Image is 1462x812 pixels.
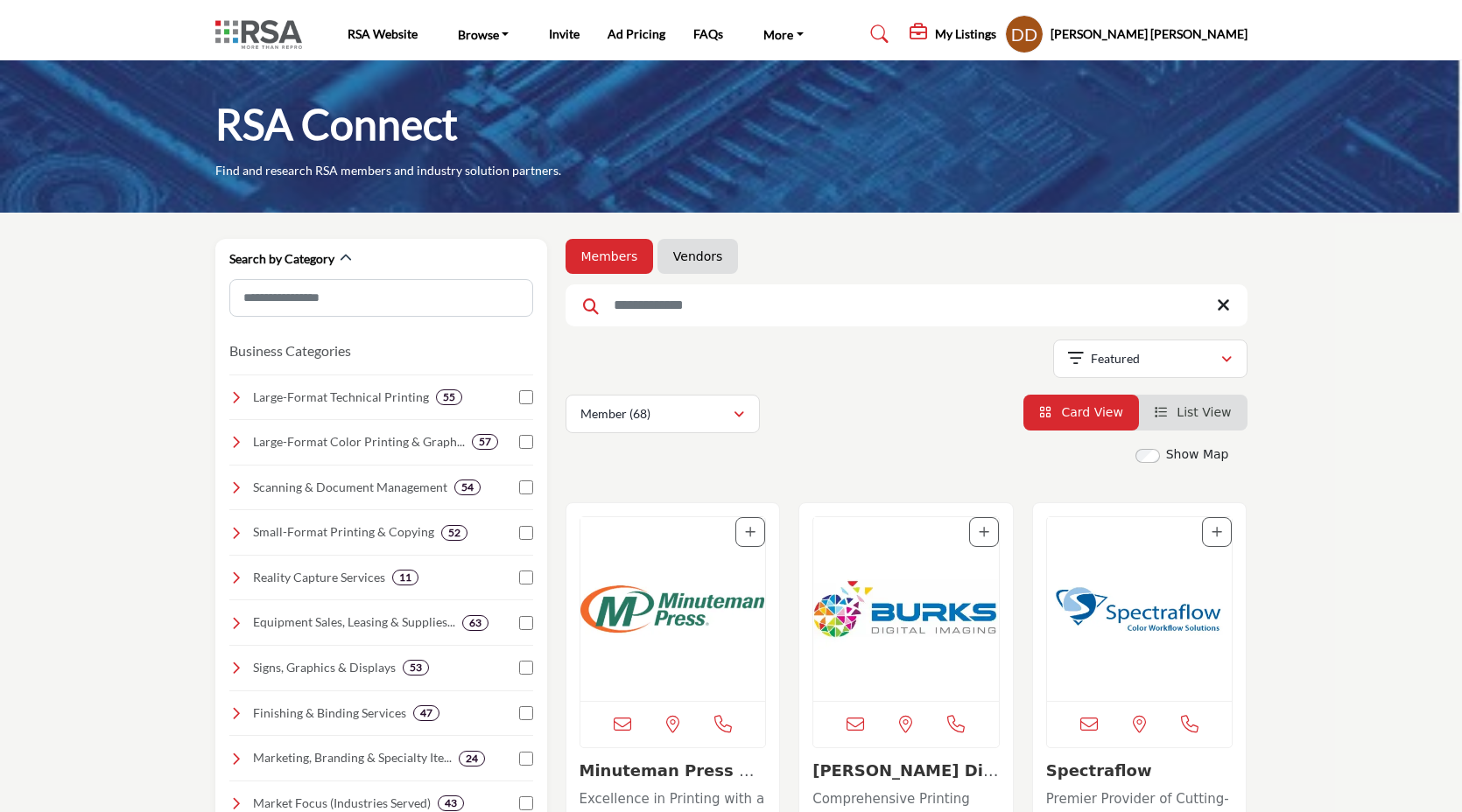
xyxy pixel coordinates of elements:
b: 54 [461,481,474,493]
input: Select Market Focus (Industries Served) checkbox [519,796,533,810]
img: Site Logo [215,20,311,49]
a: View List [1155,405,1232,419]
div: 63 Results For Equipment Sales, Leasing & Supplies [462,615,489,631]
p: Member (68) [580,405,650,423]
a: FAQs [693,26,723,41]
a: [PERSON_NAME] Digital Imagin... [812,761,998,799]
b: 63 [469,617,481,629]
h4: Scanning & Document Management: Digital conversion, archiving, indexing, secure storage, and stre... [253,479,447,496]
button: Business Categories [229,340,351,361]
b: 47 [420,707,432,719]
b: 24 [466,752,478,765]
img: Burks Digital Imaging [813,517,999,701]
h4: Small-Format Printing & Copying: Professional printing for black and white and color document pri... [253,523,434,541]
a: More [751,22,816,46]
a: Ad Pricing [608,26,665,41]
img: Minuteman Press New England [580,517,766,701]
h4: Large-Format Color Printing & Graphics: Banners, posters, vehicle wraps, and presentation graphics. [253,433,465,451]
div: 43 Results For Market Focus (Industries Served) [438,795,464,811]
a: Invite [549,26,580,41]
input: Select Finishing & Binding Services checkbox [519,706,533,720]
h5: [PERSON_NAME] [PERSON_NAME] [1051,25,1248,43]
p: Featured [1091,350,1140,367]
input: Select Scanning & Document Management checkbox [519,480,533,494]
h4: Marketing, Branding & Specialty Items: Design and creative services, marketing support, and speci... [253,749,452,766]
a: Members [581,248,638,265]
button: Member (68) [566,395,760,433]
h3: Burks Digital Imaging [812,761,1000,780]
a: Open Listing in new tab [580,517,766,701]
b: 55 [443,391,455,403]
a: Add To List [979,525,989,539]
h4: Signs, Graphics & Displays: Exterior/interior building signs, trade show booths, event displays, ... [253,659,396,676]
h4: Finishing & Binding Services: Laminating, binding, folding, trimming, and other finishing touches... [253,704,406,722]
input: Select Large-Format Color Printing & Graphics checkbox [519,435,533,449]
div: 53 Results For Signs, Graphics & Displays [403,660,429,675]
a: Open Listing in new tab [1047,517,1233,701]
input: Select Signs, Graphics & Displays checkbox [519,661,533,675]
b: 57 [479,436,491,448]
a: Add To List [1212,525,1222,539]
span: List View [1177,405,1231,419]
h4: Large-Format Technical Printing: High-quality printing for blueprints, construction and architect... [253,388,429,406]
b: 52 [448,527,460,539]
a: Browse [446,22,522,46]
button: Featured [1053,339,1248,378]
input: Select Reality Capture Services checkbox [519,570,533,584]
h5: My Listings [935,26,996,42]
h1: RSA Connect [215,97,458,151]
div: 47 Results For Finishing & Binding Services [413,705,439,721]
div: 55 Results For Large-Format Technical Printing [436,389,462,405]
b: 53 [410,661,422,674]
p: Find and research RSA members and industry solution partners. [215,162,561,179]
h3: Spectraflow [1046,761,1234,780]
li: List View [1139,395,1248,430]
a: Spectraflow [1046,761,1152,780]
input: Search Keyword [566,284,1248,326]
label: Show Map [1166,445,1229,464]
div: 52 Results For Small-Format Printing & Copying [441,525,467,541]
h3: Minuteman Press New England [580,761,767,780]
a: Add To List [745,525,756,539]
a: RSA Website [348,26,418,41]
input: Select Large-Format Technical Printing checkbox [519,390,533,404]
b: 43 [445,797,457,809]
input: Select Marketing, Branding & Specialty Items checkbox [519,752,533,766]
div: 54 Results For Scanning & Document Management [454,479,481,495]
a: Minuteman Press New ... [580,761,763,799]
input: Select Small-Format Printing & Copying checkbox [519,526,533,540]
div: 11 Results For Reality Capture Services [392,570,418,585]
div: 24 Results For Marketing, Branding & Specialty Items [459,751,485,766]
a: Open Listing in new tab [813,517,999,701]
div: 57 Results For Large-Format Color Printing & Graphics [472,434,498,450]
h4: Equipment Sales, Leasing & Supplies: Equipment sales, leasing, service, and resale of plotters, s... [253,613,455,631]
a: Vendors [673,248,722,265]
b: 11 [399,571,411,584]
h2: Search by Category [229,250,334,268]
input: Search Category [229,279,533,317]
span: Card View [1061,405,1122,419]
li: Card View [1023,395,1139,430]
a: Search [854,20,900,48]
img: Spectraflow [1047,517,1233,701]
a: View Card [1039,405,1123,419]
div: My Listings [910,24,996,45]
button: Show hide supplier dropdown [1005,15,1044,53]
h4: Market Focus (Industries Served): Tailored solutions for industries like architecture, constructi... [253,794,431,812]
h4: Reality Capture Services: Laser scanning, BIM modeling, photogrammetry, 3D scanning, and other ad... [253,569,385,586]
input: Select Equipment Sales, Leasing & Supplies checkbox [519,616,533,630]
